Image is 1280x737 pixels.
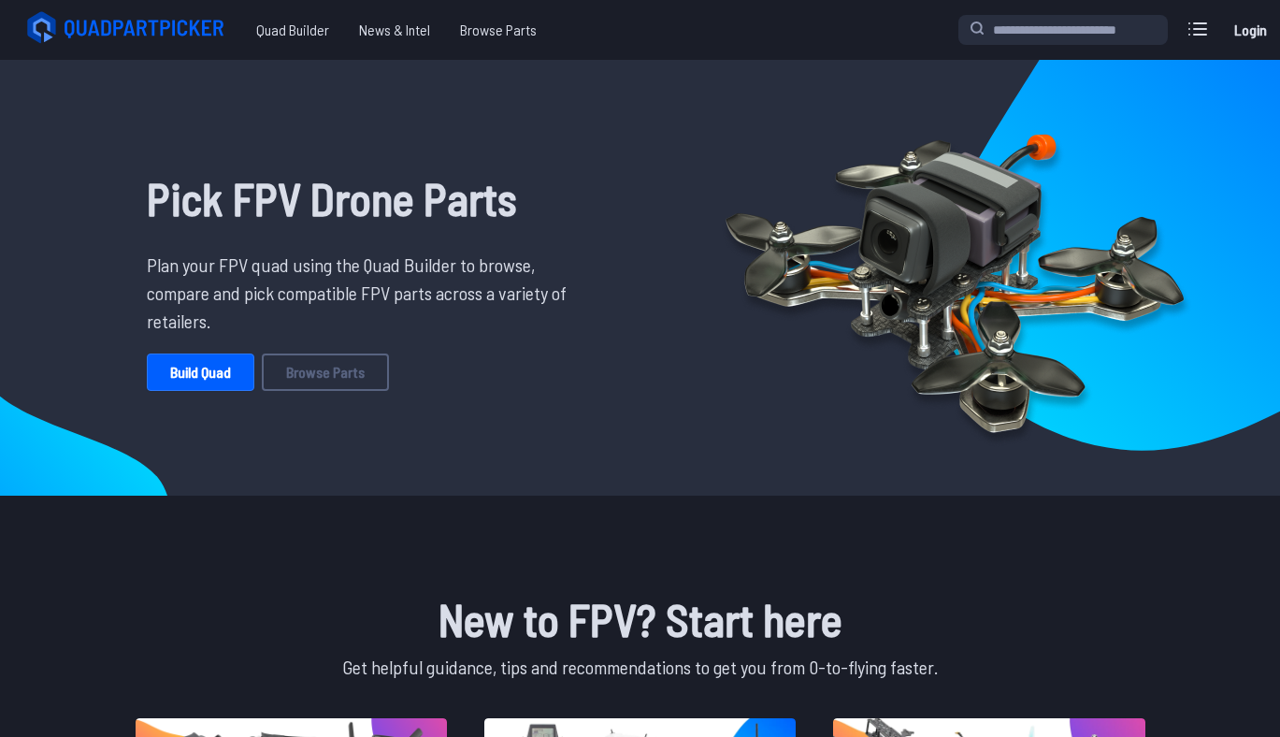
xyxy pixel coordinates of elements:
a: Build Quad [147,354,254,391]
a: News & Intel [344,11,445,49]
a: Browse Parts [445,11,552,49]
a: Quad Builder [241,11,344,49]
h1: New to FPV? Start here [132,585,1149,653]
img: Quadcopter [685,91,1224,465]
p: Get helpful guidance, tips and recommendations to get you from 0-to-flying faster. [132,653,1149,681]
p: Plan your FPV quad using the Quad Builder to browse, compare and pick compatible FPV parts across... [147,251,581,335]
h1: Pick FPV Drone Parts [147,165,581,232]
a: Browse Parts [262,354,389,391]
a: Login [1228,11,1273,49]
